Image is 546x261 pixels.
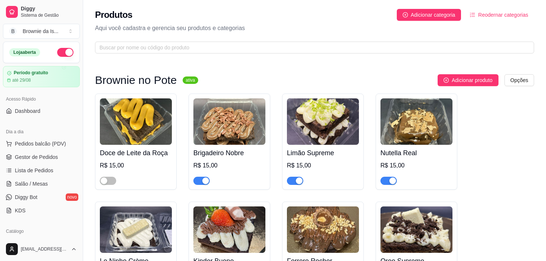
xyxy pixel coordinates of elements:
div: R$ 15,00 [380,161,452,170]
img: product-image [100,98,172,145]
div: Brownie da Is ... [23,27,59,35]
div: R$ 15,00 [287,161,359,170]
img: product-image [193,98,265,145]
button: Select a team [3,24,80,39]
a: Período gratuitoaté 29/08 [3,66,80,87]
span: KDS [15,207,26,214]
a: KDS [3,205,80,216]
a: Gestor de Pedidos [3,151,80,163]
span: Adicionar categoria [411,11,455,19]
span: ordered-list [470,12,475,17]
a: Diggy Botnovo [3,191,80,203]
span: Diggy Bot [15,193,37,201]
span: Sistema de Gestão [21,12,77,18]
span: Lista de Pedidos [15,167,53,174]
a: Dashboard [3,105,80,117]
div: R$ 15,00 [100,161,172,170]
span: Diggy [21,6,77,12]
button: Opções [504,74,534,86]
span: Opções [510,76,528,84]
div: Loja aberta [9,48,40,56]
button: Reodernar categorias [464,9,534,21]
span: Pedidos balcão (PDV) [15,140,66,147]
article: Período gratuito [14,70,48,76]
article: até 29/08 [12,77,31,83]
a: Salão / Mesas [3,178,80,190]
span: plus-circle [403,12,408,17]
h4: Doce de Leite da Roça [100,148,172,158]
img: product-image [287,206,359,253]
a: DiggySistema de Gestão [3,3,80,21]
button: Adicionar categoria [397,9,461,21]
img: product-image [380,98,452,145]
span: Dashboard [15,107,40,115]
span: [EMAIL_ADDRESS][DOMAIN_NAME] [21,246,68,252]
input: Buscar por nome ou código do produto [99,43,524,52]
sup: ativa [183,76,198,84]
h3: Brownie no Pote [95,76,177,85]
span: Reodernar categorias [478,11,528,19]
span: B [9,27,17,35]
span: plus-circle [444,78,449,83]
h2: Produtos [95,9,133,21]
button: [EMAIL_ADDRESS][DOMAIN_NAME] [3,240,80,258]
img: product-image [380,206,452,253]
button: Alterar Status [57,48,73,57]
h4: Limão Supreme [287,148,359,158]
img: product-image [193,206,265,253]
div: R$ 15,00 [193,161,265,170]
button: Pedidos balcão (PDV) [3,138,80,150]
a: Lista de Pedidos [3,164,80,176]
span: Gestor de Pedidos [15,153,58,161]
div: Dia a dia [3,126,80,138]
img: product-image [287,98,359,145]
button: Adicionar produto [438,74,498,86]
div: Acesso Rápido [3,93,80,105]
div: Catálogo [3,225,80,237]
span: Adicionar produto [452,76,493,84]
p: Aqui você cadastra e gerencia seu produtos e categorias [95,24,534,33]
h4: Brigadeiro Nobre [193,148,265,158]
h4: Nutella Real [380,148,452,158]
img: product-image [100,206,172,253]
span: Salão / Mesas [15,180,48,187]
